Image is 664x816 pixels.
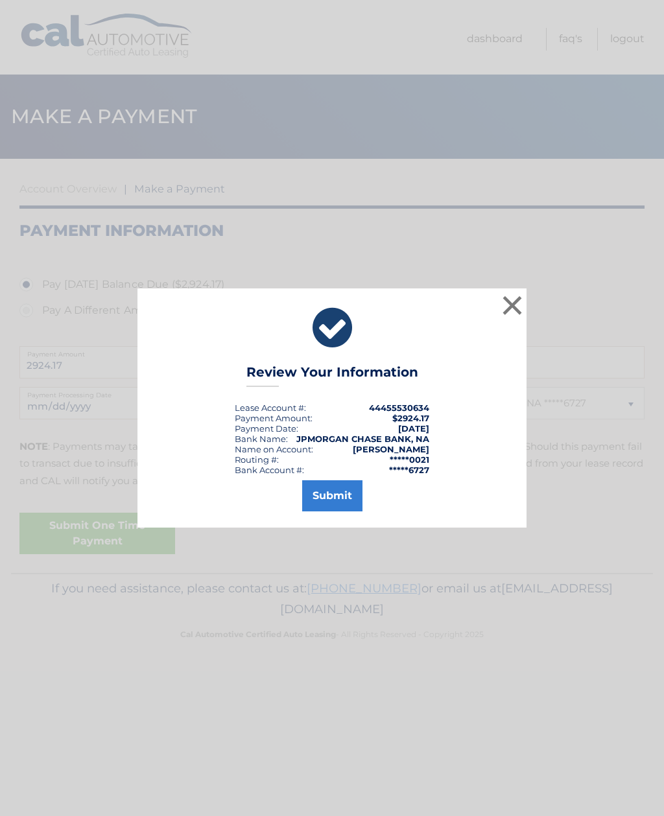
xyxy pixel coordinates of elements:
[235,423,296,434] span: Payment Date
[499,292,525,318] button: ×
[392,413,429,423] span: $2924.17
[235,413,313,423] div: Payment Amount:
[302,480,362,511] button: Submit
[235,454,279,465] div: Routing #:
[235,423,298,434] div: :
[235,465,304,475] div: Bank Account #:
[353,444,429,454] strong: [PERSON_NAME]
[398,423,429,434] span: [DATE]
[296,434,429,444] strong: JPMORGAN CHASE BANK, NA
[235,402,306,413] div: Lease Account #:
[369,402,429,413] strong: 44455530634
[246,364,418,387] h3: Review Your Information
[235,444,313,454] div: Name on Account:
[235,434,288,444] div: Bank Name:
